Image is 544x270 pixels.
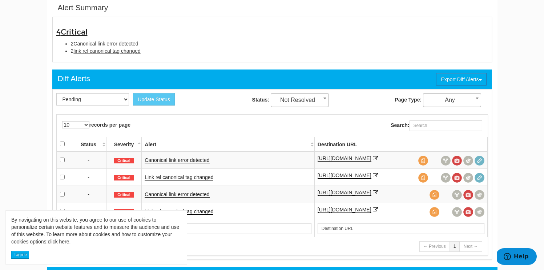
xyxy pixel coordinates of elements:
[423,93,481,107] span: Any
[450,241,460,252] a: 1
[71,47,488,55] li: 2
[114,158,134,164] span: Critical
[314,137,487,151] th: Destination URL
[463,173,473,183] span: Compare screenshots
[73,48,140,54] span: link rel canonical tag changed
[452,156,462,166] span: View screenshot
[58,2,108,13] div: Alert Summary
[71,137,106,151] th: Status: activate to sort column ascending
[410,120,482,131] input: Search:
[71,186,106,203] td: -
[56,27,88,37] span: 4
[441,190,451,200] span: Full Source Diff
[475,173,484,183] span: Redirect chain
[114,192,134,198] span: Critical
[142,137,314,151] th: Alert: activate to sort column ascending
[73,41,138,47] span: Canonical link error detected
[430,173,439,183] span: Full Source Diff
[145,191,209,198] a: Canonical link error detected
[71,168,106,186] td: -
[459,241,482,252] a: Next →
[475,190,484,200] span: Compare screenshots
[61,27,88,37] span: Critical
[318,172,371,179] a: [URL][DOMAIN_NAME]
[62,121,131,128] label: records per page
[145,157,209,163] a: Canonical link error detected
[271,93,329,107] span: Not Resolved
[463,207,473,217] span: View screenshot
[271,95,329,105] span: Not Resolved
[318,155,371,162] a: [URL][DOMAIN_NAME]
[430,207,439,217] span: View source
[430,190,439,200] span: View source
[145,209,213,215] a: Link rel canonical tag changed
[71,203,106,220] td: -
[475,156,484,166] span: Redirect chain
[463,190,473,200] span: View screenshot
[318,223,484,234] input: Search
[441,207,451,217] span: Full Source Diff
[58,73,90,84] div: Diff Alerts
[418,173,428,183] span: View source
[114,209,134,215] span: Critical
[133,93,175,106] button: Update Status
[145,223,311,234] input: Search
[114,175,134,181] span: Critical
[252,97,269,103] strong: Status:
[436,73,486,86] button: Export Diff Alerts
[452,190,462,200] span: View headers
[11,251,29,259] button: I agree
[441,173,451,183] span: View headers
[430,156,439,166] span: Full Source Diff
[419,241,450,252] a: ← Previous
[71,151,106,169] td: -
[441,156,451,166] span: View headers
[106,137,142,151] th: Severity: activate to sort column descending
[48,239,69,245] a: click here
[71,40,488,47] li: 2
[423,95,481,105] span: Any
[318,207,371,213] a: [URL][DOMAIN_NAME]
[318,190,371,196] a: [URL][DOMAIN_NAME]
[11,216,181,245] div: By navigating on this website, you agree to our use of cookies to personalize certain website fea...
[391,120,482,131] label: Search:
[497,248,537,266] iframe: Opens a widget where you can find more information
[418,156,428,166] span: View source
[62,121,89,128] select: records per page
[463,156,473,166] span: Compare screenshots
[395,97,422,103] strong: Page Type:
[452,207,462,217] span: View headers
[475,207,484,217] span: Compare screenshots
[452,173,462,183] span: View screenshot
[145,174,213,180] a: Link rel canonical tag changed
